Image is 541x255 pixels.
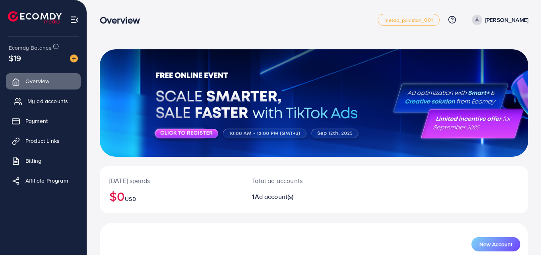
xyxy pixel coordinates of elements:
span: My ad accounts [27,97,68,105]
span: metap_pakistan_001 [384,18,433,23]
p: [DATE] spends [109,176,233,185]
img: menu [70,15,79,24]
img: image [70,55,78,62]
h2: $0 [109,189,233,204]
a: Product Links [6,133,81,149]
span: Overview [25,77,49,85]
span: Affiliate Program [25,177,68,185]
span: Product Links [25,137,60,145]
span: Billing [25,157,41,165]
img: logo [8,11,62,23]
span: Ecomdy Balance [9,44,52,52]
span: Ad account(s) [255,192,294,201]
span: USD [125,195,136,203]
h3: Overview [100,14,146,26]
a: Payment [6,113,81,129]
button: New Account [471,237,520,251]
h2: 1 [252,193,340,200]
a: Affiliate Program [6,173,81,189]
span: $19 [9,52,21,64]
a: [PERSON_NAME] [469,15,528,25]
a: My ad accounts [6,93,81,109]
span: Payment [25,117,48,125]
a: metap_pakistan_001 [378,14,440,26]
p: [PERSON_NAME] [485,15,528,25]
span: New Account [479,241,512,247]
p: Total ad accounts [252,176,340,185]
a: Billing [6,153,81,169]
a: Overview [6,73,81,89]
